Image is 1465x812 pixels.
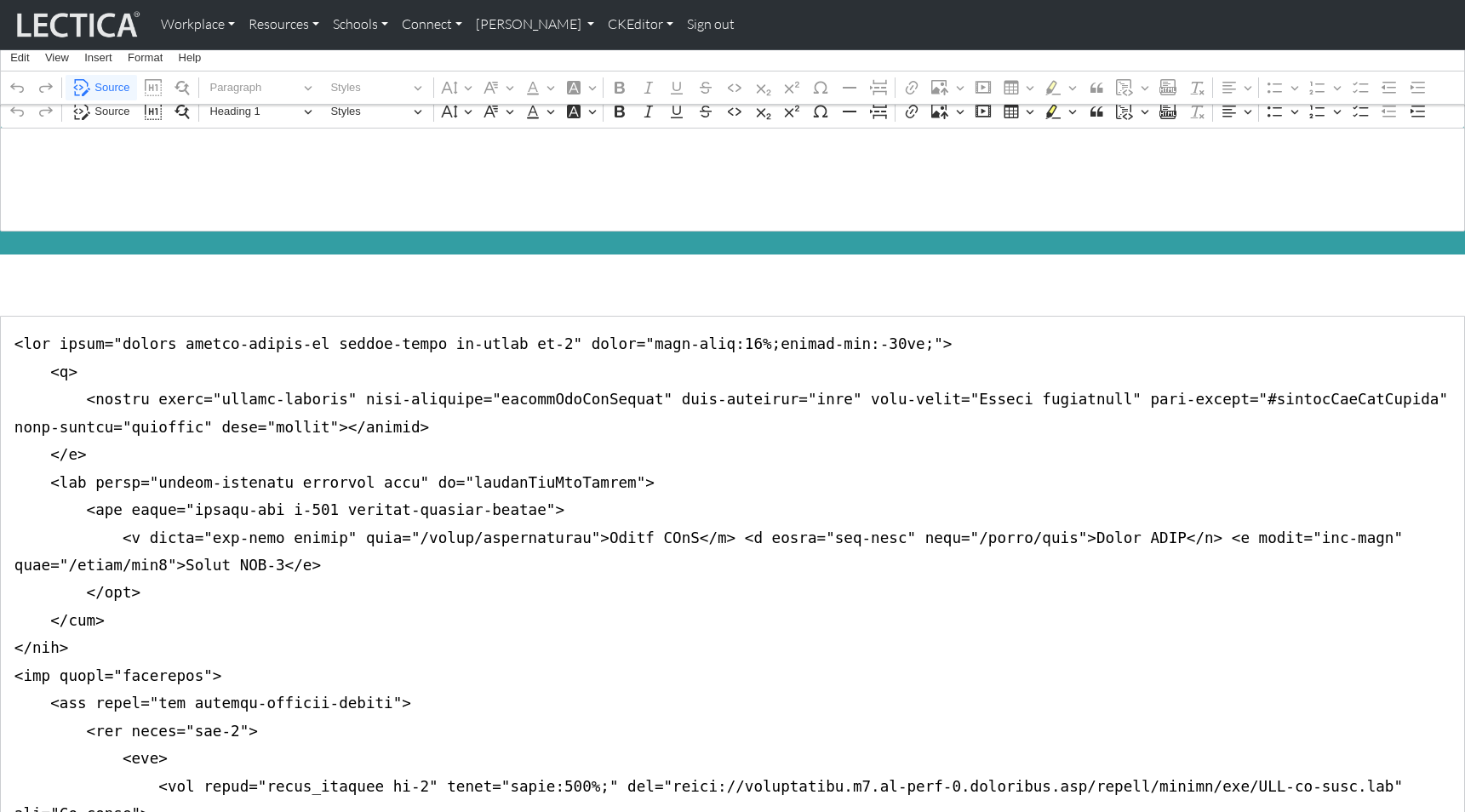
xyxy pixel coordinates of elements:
a: Resources [242,7,326,43]
a: CKEditor [601,7,680,43]
span: Styles [330,77,408,98]
span: Styles [330,101,408,122]
button: Source [66,75,137,101]
a: Sign out [680,7,741,43]
span: Source [94,101,129,122]
a: [PERSON_NAME] [469,7,601,43]
span: Source [94,77,129,98]
div: Editor menu bar [1,43,1464,71]
div: Editor toolbar [1,71,1464,104]
h1: ViP [10,159,1456,200]
a: Workplace [154,7,242,43]
a: Schools [326,7,395,43]
span: Insert [84,52,112,63]
button: Heading 1, Heading [203,98,320,124]
button: Styles [323,98,430,124]
span: Help [179,52,202,63]
span: Edit [10,52,29,63]
button: Styles [323,75,430,101]
a: Connect [395,7,469,43]
span: View [45,52,69,63]
button: Source [66,98,137,124]
span: Format [128,52,163,63]
span: Heading 1 [209,101,298,122]
img: lecticalive [13,9,140,41]
div: Editor toolbar [1,95,1464,128]
span: Paragraph [209,77,298,98]
button: Paragraph, Heading [203,75,320,101]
